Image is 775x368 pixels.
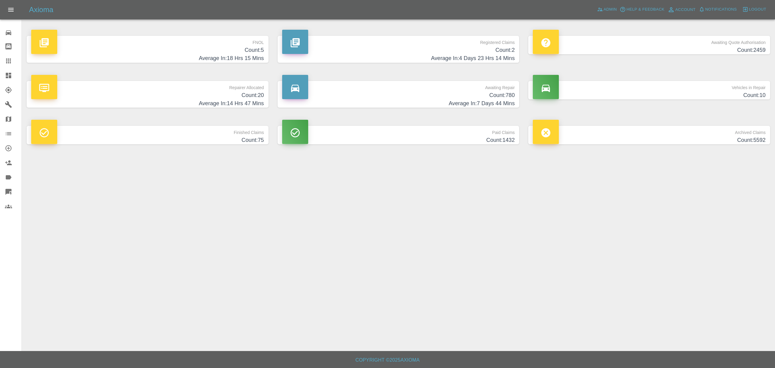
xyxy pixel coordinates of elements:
[282,91,515,99] h4: Count: 780
[533,46,766,54] h4: Count: 2459
[626,6,664,13] span: Help & Feedback
[282,36,515,46] p: Registered Claims
[278,36,519,63] a: Registered ClaimsCount:2Average In:4 Days 23 Hrs 14 Mins
[278,81,519,108] a: Awaiting RepairCount:780Average In:7 Days 44 Mins
[27,126,269,144] a: Finished ClaimsCount:75
[697,5,738,14] button: Notifications
[528,36,770,54] a: Awaiting Quote AuthorisationCount:2459
[31,36,264,46] p: FNOL
[31,46,264,54] h4: Count: 5
[741,5,768,14] button: Logout
[528,126,770,144] a: Archived ClaimsCount:5592
[31,126,264,136] p: Finished Claims
[31,99,264,108] h4: Average In: 14 Hrs 47 Mins
[705,6,737,13] span: Notifications
[31,54,264,62] h4: Average In: 18 Hrs 15 Mins
[666,5,697,15] a: Account
[282,99,515,108] h4: Average In: 7 Days 44 Mins
[282,46,515,54] h4: Count: 2
[528,81,770,99] a: Vehicles in RepairCount:10
[675,6,696,13] span: Account
[4,2,18,17] button: Open drawer
[282,81,515,91] p: Awaiting Repair
[31,91,264,99] h4: Count: 20
[27,36,269,63] a: FNOLCount:5Average In:18 Hrs 15 Mins
[618,5,666,14] button: Help & Feedback
[5,356,770,364] h6: Copyright © 2025 Axioma
[749,6,766,13] span: Logout
[282,54,515,62] h4: Average In: 4 Days 23 Hrs 14 Mins
[282,136,515,144] h4: Count: 1432
[533,36,766,46] p: Awaiting Quote Authorisation
[533,126,766,136] p: Archived Claims
[31,81,264,91] p: Repairer Allocated
[533,136,766,144] h4: Count: 5592
[604,6,617,13] span: Admin
[533,91,766,99] h4: Count: 10
[31,136,264,144] h4: Count: 75
[278,126,519,144] a: Paid ClaimsCount:1432
[533,81,766,91] p: Vehicles in Repair
[282,126,515,136] p: Paid Claims
[27,81,269,108] a: Repairer AllocatedCount:20Average In:14 Hrs 47 Mins
[29,5,53,15] h5: Axioma
[595,5,618,14] a: Admin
